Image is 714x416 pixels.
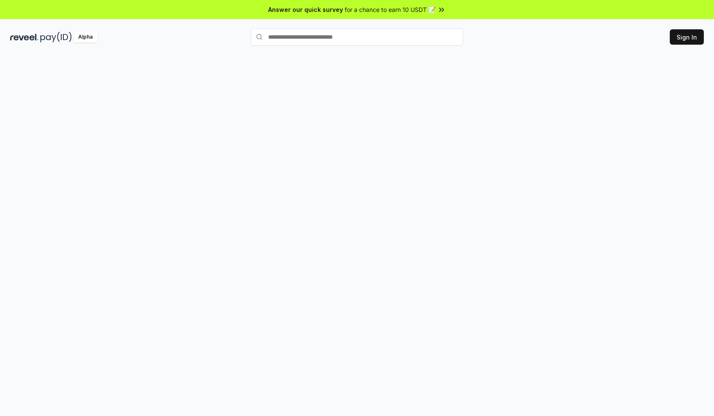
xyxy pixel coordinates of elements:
[268,5,343,14] span: Answer our quick survey
[40,32,72,42] img: pay_id
[345,5,436,14] span: for a chance to earn 10 USDT 📝
[10,32,39,42] img: reveel_dark
[670,29,704,45] button: Sign In
[74,32,97,42] div: Alpha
